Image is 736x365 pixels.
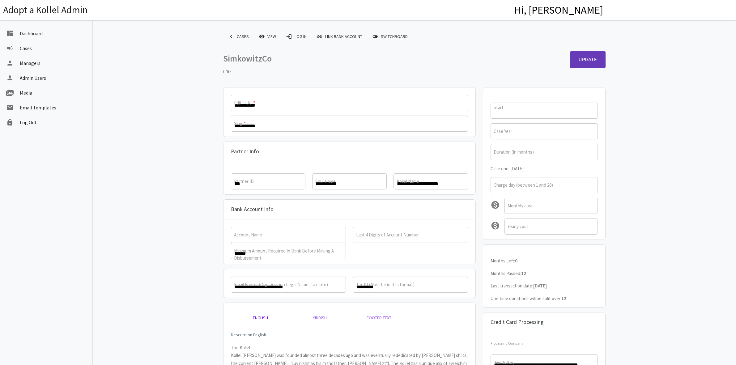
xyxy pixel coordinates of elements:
[491,317,544,327] p: Credit Card Processing
[228,31,234,42] i: keyboard_arrow_left
[6,115,14,130] i: lock
[350,310,409,325] a: Footer Text
[515,258,517,264] b: 0
[514,4,603,16] h4: Hi, [PERSON_NAME]
[491,282,598,290] p: Last transaction date:
[281,31,312,42] a: loginLog In
[521,270,526,276] b: 12
[491,200,504,210] i: monetization_on
[491,341,523,346] label: Processing Company
[6,70,14,85] i: person
[223,51,411,66] p: SimkowitzCo
[6,85,14,100] i: perm_media
[231,205,274,214] p: Bank Account Info
[259,31,265,42] i: remove_red_eye
[491,257,598,265] p: Months Left:
[561,295,566,301] b: 12
[6,100,14,115] i: email
[312,31,367,42] a: Link Bank Account
[491,295,598,303] p: One time donations will be split over:
[223,68,231,76] strong: URL:
[372,31,378,42] span: toggle_off
[6,41,14,56] i: campaign
[231,345,250,350] strong: The Kollel
[231,310,290,325] a: English
[491,270,598,278] p: Months Passed:
[286,31,292,42] i: login
[6,56,14,70] i: person
[223,31,254,42] a: keyboard_arrow_leftCases
[491,221,504,230] i: monetization_on
[367,31,413,42] a: toggle_offSwitchboard
[290,310,350,325] a: Yiddish
[231,147,259,156] p: Partner Info
[254,31,281,42] a: remove_red_eyeView
[570,51,606,68] button: Update
[6,26,14,41] i: dashboard
[231,332,266,338] label: Description English
[533,283,547,289] b: [DATE]
[317,31,323,42] span: link
[491,165,598,173] p: Case end: [DATE]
